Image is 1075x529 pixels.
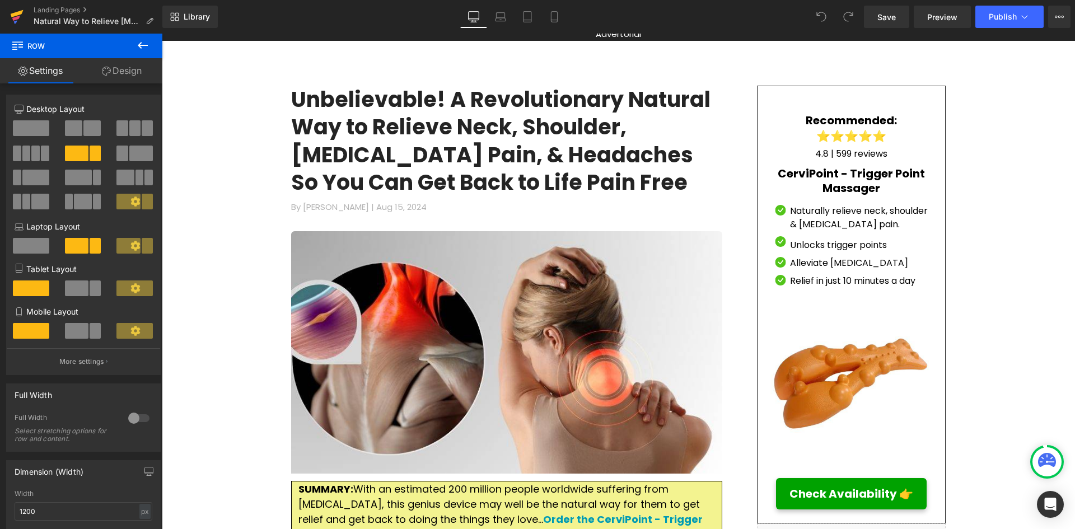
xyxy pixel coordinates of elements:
p: Laptop Layout [15,221,152,232]
span: Alleviate [MEDICAL_DATA] [628,223,746,236]
button: Undo [810,6,833,28]
div: Select stretching options for row and content. [15,427,115,443]
button: More settings [7,348,160,374]
p: With an estimated 200 million people worldwide suffering from [MEDICAL_DATA], this genius device ... [137,448,553,508]
div: Open Intercom Messenger [1037,491,1064,518]
h3: CerviPoint - Trigger Point Massager [613,133,767,162]
p: By [PERSON_NAME] | Aug 15, 2024 [129,167,560,180]
strong: SUMMARY: [137,448,191,462]
a: Check Availability 👉 [614,444,765,476]
p: Desktop Layout [15,103,152,115]
p: 4.8 | 599 reviews [613,114,767,127]
a: Design [81,58,162,83]
p: More settings [59,357,104,367]
span: Unlocks trigger points [628,205,725,218]
a: Laptop [487,6,514,28]
span: Library [184,12,210,22]
a: Desktop [460,6,487,28]
a: Preview [914,6,971,28]
h1: Unbelievable! A Revolutionary Natural Way to Relieve Neck, Shoulder, [MEDICAL_DATA] Pain, & Heada... [129,52,560,163]
span: Preview [927,11,957,23]
span: Naturally relieve neck, shoulder & [MEDICAL_DATA] pain. [628,171,766,197]
div: Width [15,490,152,498]
a: Tablet [514,6,541,28]
div: Dimension (Width) [15,461,83,476]
div: px [139,504,151,519]
input: auto [15,502,152,521]
p: Mobile Layout [15,306,152,317]
button: Publish [975,6,1044,28]
h3: Recommended: [613,79,767,94]
span: Publish [989,12,1017,21]
a: Landing Pages [34,6,162,15]
button: Redo [837,6,859,28]
a: New Library [162,6,218,28]
a: Mobile [541,6,568,28]
div: Full Width [15,413,117,425]
span: Relief in just 10 minutes a day [628,241,754,254]
span: ⭐⭐⭐⭐⭐ [655,95,725,110]
span: Row [11,34,123,58]
span: Natural Way to Relieve [MEDICAL_DATA] [34,17,141,26]
a: Order the CerviPoint - Trigger Point Massager now with a 50% discount, while it is still in stock… [137,479,541,508]
div: Full Width [15,384,52,400]
p: Tablet Layout [15,263,152,275]
button: More [1048,6,1071,28]
span: Save [877,11,896,23]
span: Check Availability 👉 [628,452,751,469]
